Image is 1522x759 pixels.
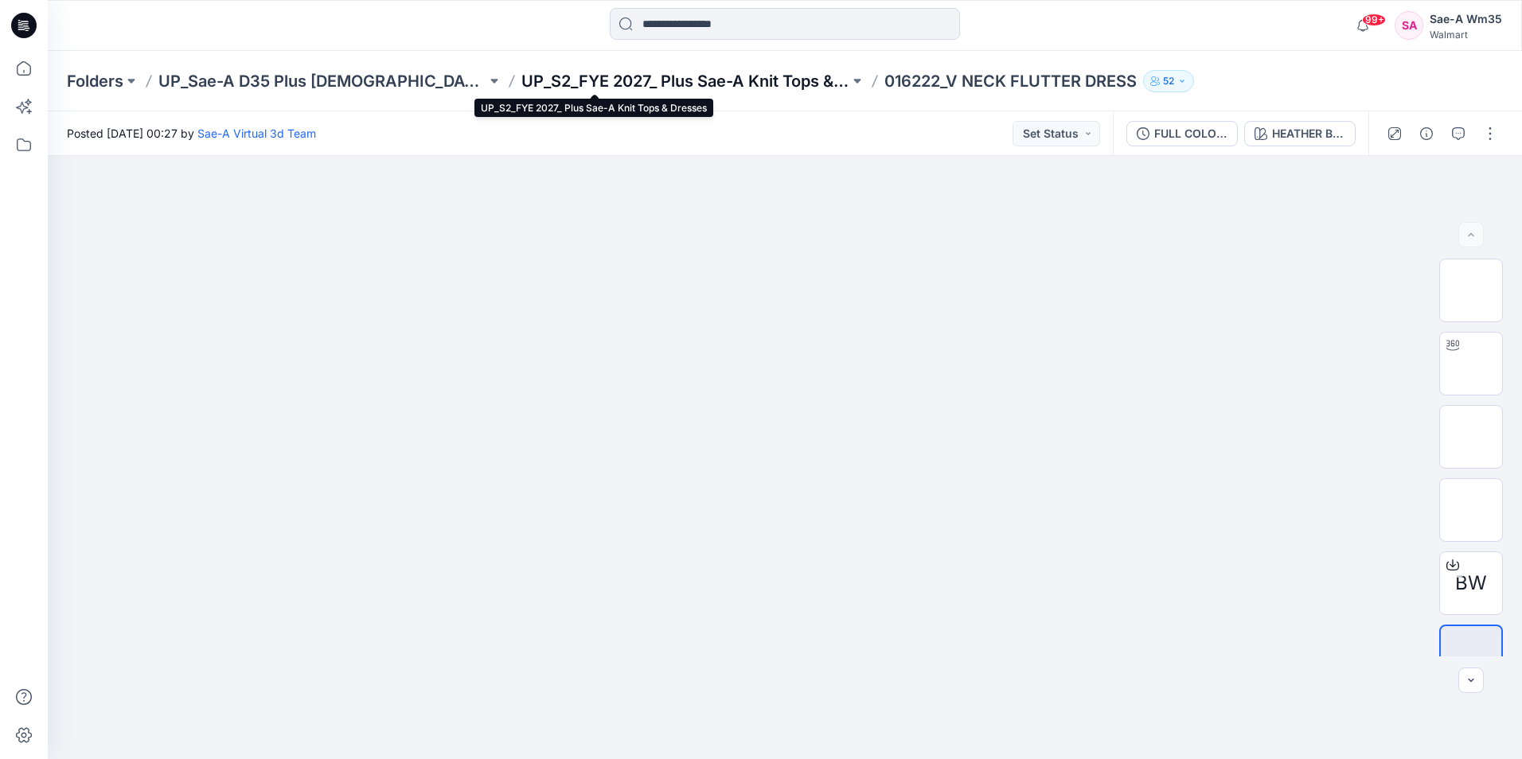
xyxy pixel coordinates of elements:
button: Details [1414,121,1439,146]
button: HEATHER B0212 [1244,121,1356,146]
div: HEATHER B0212 [1272,125,1345,142]
p: 016222_V NECK FLUTTER DRESS [884,70,1137,92]
a: UP_Sae-A D35 Plus [DEMOGRAPHIC_DATA] Top [158,70,486,92]
div: Walmart [1430,29,1502,41]
span: Posted [DATE] 00:27 by [67,125,316,142]
button: 52 [1143,70,1194,92]
p: 52 [1163,72,1174,90]
a: UP_S2_FYE 2027_ Plus Sae-A Knit Tops & Dresses [521,70,849,92]
span: 99+ [1362,14,1386,26]
div: Sae-A Wm35 [1430,10,1502,29]
div: FULL COLORWAYS [1154,125,1227,142]
a: Sae-A Virtual 3d Team [197,127,316,140]
a: Folders [67,70,123,92]
button: FULL COLORWAYS [1126,121,1238,146]
div: SA [1395,11,1423,40]
span: BW [1455,569,1487,597]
